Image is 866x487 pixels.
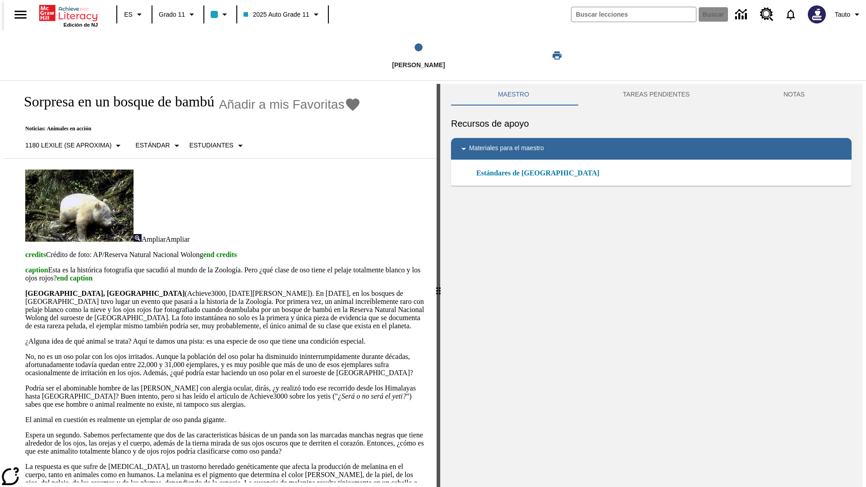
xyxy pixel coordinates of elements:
[25,251,426,259] p: Crédito de foto: AP/Reserva Natural Nacional Wolong
[142,235,166,243] span: Ampliar
[451,138,852,160] div: Materiales para el maestro
[25,266,426,282] p: Esta es la histórica fotografía que sacudió al mundo de la Zoología. Pero ¿qué clase de oso tiene...
[437,84,440,487] div: Pulsa la tecla de intro o la barra espaciadora y luego presiona las flechas de derecha e izquierd...
[808,5,826,23] img: Avatar
[543,47,571,64] button: Imprimir
[392,61,445,69] span: [PERSON_NAME]
[302,31,535,80] button: Lee step 1 of 1
[7,1,34,28] button: Abrir el menú lateral
[64,22,98,28] span: Edición de NJ
[203,251,237,258] span: end credits
[14,125,361,132] p: Noticias: Animales en acción
[802,3,831,26] button: Escoja un nuevo avatar
[120,6,149,23] button: Lenguaje: ES, Selecciona un idioma
[25,266,48,274] span: caption
[25,416,426,424] p: El animal en cuestión es realmente un ejemplar de oso panda gigante.
[14,93,214,110] h1: Sorpresa en un bosque de bambú
[451,84,576,106] button: Maestro
[730,2,755,27] a: Centro de información
[25,289,426,330] p: (Achieve3000, [DATE][PERSON_NAME]). En [DATE], en los bosques de [GEOGRAPHIC_DATA] tuvo lugar un ...
[25,251,46,258] span: credits
[476,168,605,179] a: Estándares de [GEOGRAPHIC_DATA]
[4,84,437,482] div: reading
[22,138,127,154] button: Seleccione Lexile, 1180 Lexile (Se aproxima)
[25,141,111,150] p: 1180 Lexile (Se aproxima)
[132,138,185,154] button: Tipo de apoyo, Estándar
[25,353,426,377] p: No, no es un oso polar con los ojos irritados. Aunque la población del oso polar ha disminuido in...
[166,235,189,243] span: Ampliar
[124,10,133,19] span: ES
[25,289,184,297] strong: [GEOGRAPHIC_DATA], [GEOGRAPHIC_DATA]
[159,10,185,19] span: Grado 11
[451,84,852,106] div: Instructional Panel Tabs
[779,3,802,26] a: Notificaciones
[338,392,406,400] em: ¿Será o no será el yeti?
[835,10,850,19] span: Tauto
[57,274,93,282] span: end caption
[155,6,201,23] button: Grado: Grado 11, Elige un grado
[134,234,142,242] img: Ampliar
[189,141,234,150] p: Estudiantes
[25,431,426,455] p: Espera un segundo. Sabemos perfectamente que dos de las caracteristicas básicas de un panda son l...
[25,170,134,242] img: los pandas albinos en China a veces son confundidos con osos polares
[451,116,852,131] h6: Recursos de apoyo
[737,84,852,106] button: NOTAS
[440,84,862,487] div: activity
[39,3,98,28] div: Portada
[571,7,696,22] input: Buscar campo
[244,10,309,19] span: 2025 Auto Grade 11
[831,6,866,23] button: Perfil/Configuración
[469,143,544,154] p: Materiales para el maestro
[186,138,249,154] button: Seleccionar estudiante
[135,141,170,150] p: Estándar
[576,84,737,106] button: TAREAS PENDIENTES
[219,97,345,112] span: Añadir a mis Favoritas
[207,6,234,23] button: El color de la clase es azul claro. Cambiar el color de la clase.
[240,6,325,23] button: Clase: 2025 Auto Grade 11, Selecciona una clase
[25,384,426,409] p: Podría ser el abominable hombre de las [PERSON_NAME] con alergia ocular, dirás, ¿y realizó todo e...
[25,337,426,345] p: ¿Alguna idea de qué animal se trata? Aquí te damos una pista: es una especie de oso que tiene una...
[755,2,779,27] a: Centro de recursos, Se abrirá en una pestaña nueva.
[219,96,361,112] button: Añadir a mis Favoritas - Sorpresa en un bosque de bambú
